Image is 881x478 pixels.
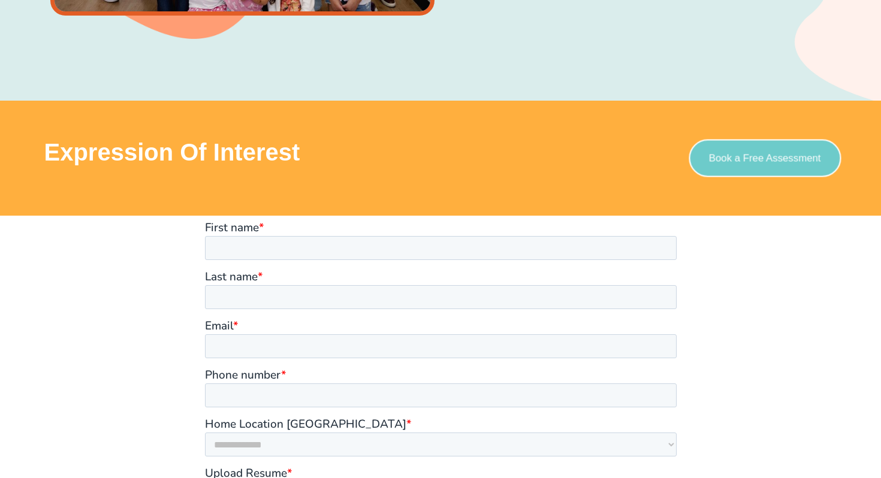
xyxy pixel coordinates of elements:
[709,153,821,164] span: Book a Free Assessment
[689,140,841,177] a: Book a Free Assessment
[44,140,669,164] h3: Expression of Interest
[675,343,881,478] iframe: Chat Widget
